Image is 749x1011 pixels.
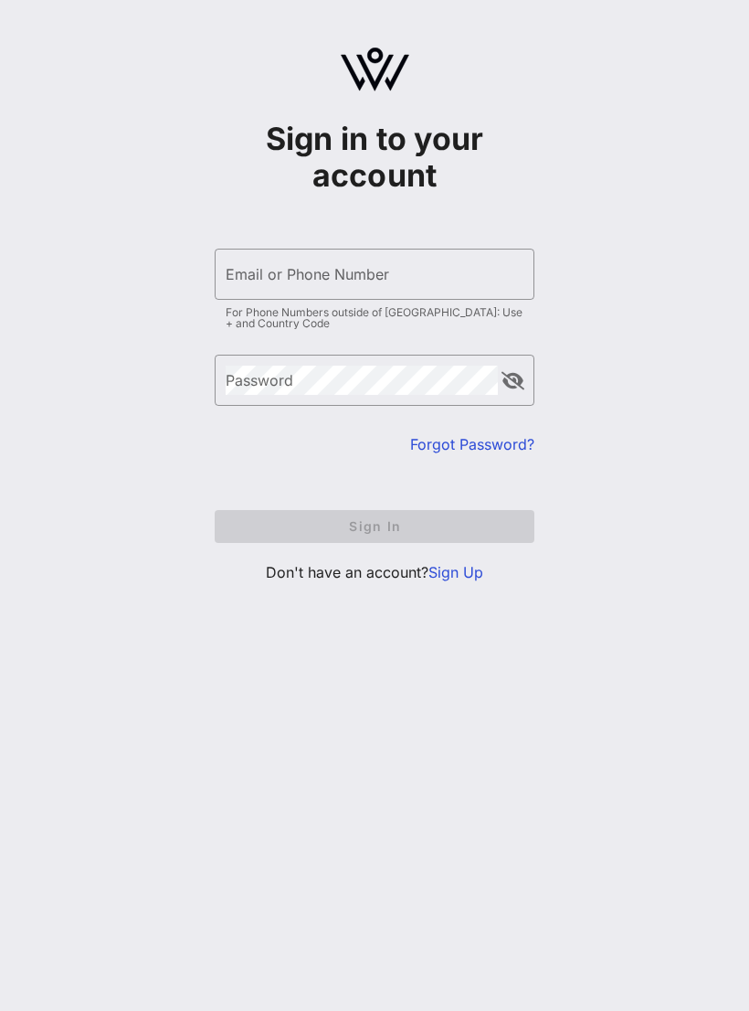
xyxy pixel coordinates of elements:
a: Forgot Password? [410,435,534,453]
p: Don't have an account? [215,561,534,583]
div: For Phone Numbers outside of [GEOGRAPHIC_DATA]: Use + and Country Code [226,307,523,329]
button: append icon [501,372,524,390]
a: Sign Up [428,563,483,581]
img: logo.svg [341,48,409,91]
h1: Sign in to your account [215,121,534,194]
